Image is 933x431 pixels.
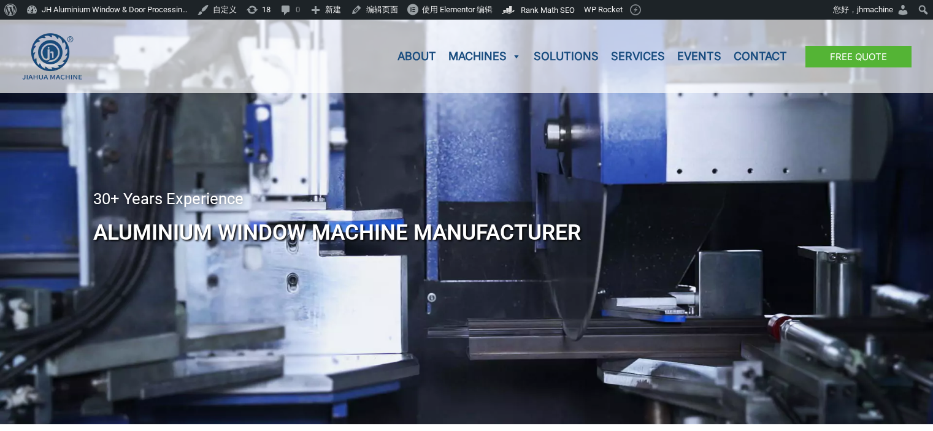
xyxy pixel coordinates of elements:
a: Free Quote [805,46,912,67]
a: Solutions [528,20,605,93]
a: Contact [728,20,793,93]
a: Machines [442,20,528,93]
span: Rank Math SEO [521,6,575,15]
a: About [391,20,442,93]
span: 使用 Elementor 编辑 [422,5,493,14]
a: Services [605,20,671,93]
div: 30+ Years Experience [93,191,840,207]
a: Events [671,20,728,93]
img: JH Aluminium Window & Door Processing Machines [21,32,83,80]
h1: Aluminium Window Machine Manufacturer [93,213,840,253]
span: jhmachine [857,5,893,14]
